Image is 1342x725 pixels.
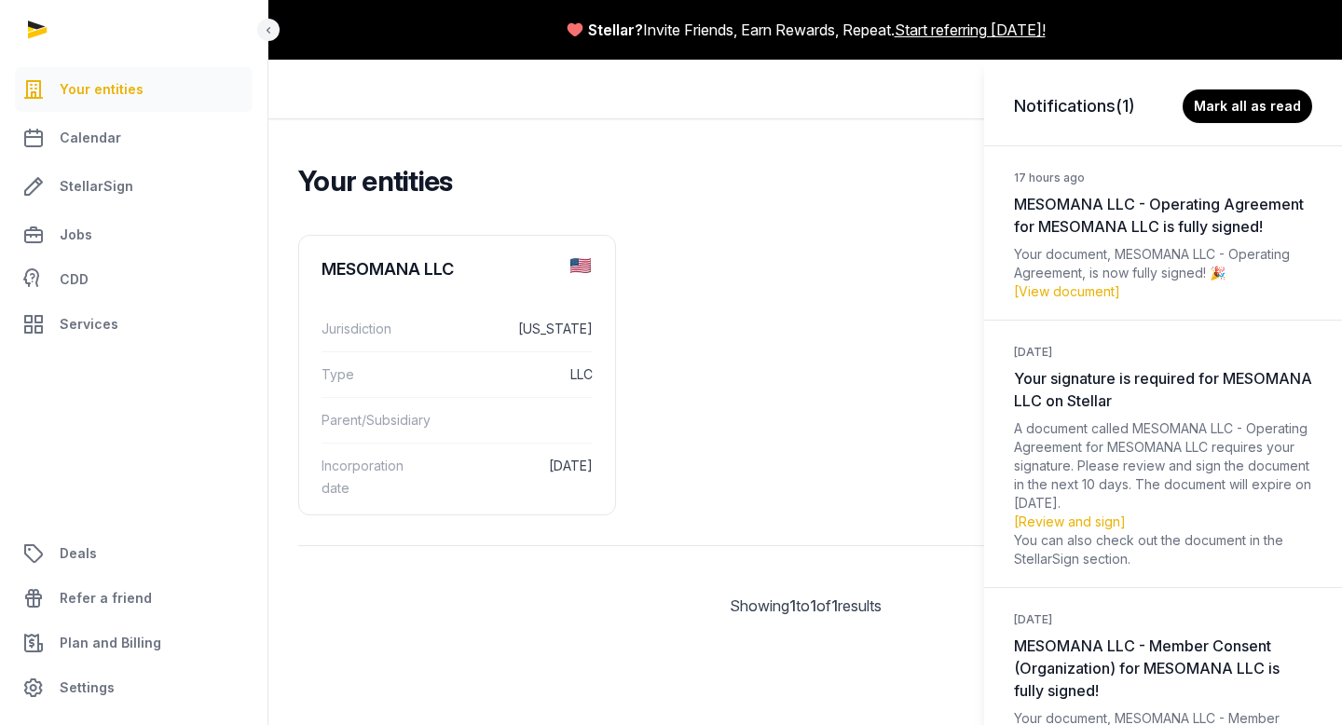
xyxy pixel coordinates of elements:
[1014,419,1312,568] div: A document called MESOMANA LLC - Operating Agreement for MESOMANA LLC requires your signature. Pl...
[1014,345,1052,360] small: [DATE]
[1249,636,1342,725] iframe: Chat Widget
[1014,283,1120,299] a: [View document]
[1116,96,1135,116] span: (1)
[1014,245,1312,301] div: Your document, MESOMANA LLC - Operating Agreement, is now fully signed! 🎉
[1014,369,1312,410] span: Your signature is required for MESOMANA LLC on Stellar
[1183,89,1312,123] button: Mark all as read
[1014,171,1085,185] small: 17 hours ago
[1014,513,1126,529] a: [Review and sign]
[1014,195,1304,236] span: MESOMANA LLC - Operating Agreement for MESOMANA LLC is fully signed!
[1014,636,1280,700] span: MESOMANA LLC - Member Consent (Organization) for MESOMANA LLC is fully signed!
[1014,612,1052,627] small: [DATE]
[1014,93,1135,119] h3: Notifications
